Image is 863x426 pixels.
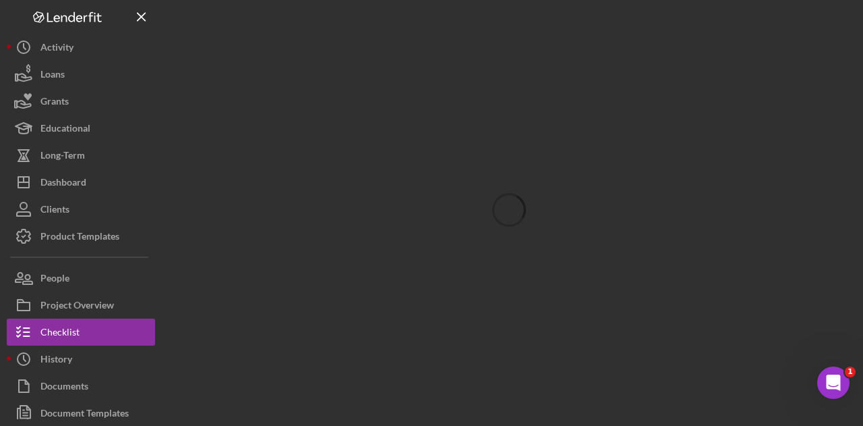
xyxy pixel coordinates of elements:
div: Project Overview [40,292,114,322]
button: Long-Term [7,142,155,169]
div: Activity [40,34,73,64]
span: 1 [845,367,856,377]
iframe: Intercom live chat [817,367,850,399]
div: History [40,346,72,376]
div: Dashboard [40,169,86,199]
div: Product Templates [40,223,119,253]
button: Checklist [7,319,155,346]
div: Educational [40,115,90,145]
button: History [7,346,155,373]
button: Clients [7,196,155,223]
div: Loans [40,61,65,91]
button: Dashboard [7,169,155,196]
div: Grants [40,88,69,118]
button: Educational [7,115,155,142]
button: Loans [7,61,155,88]
div: Clients [40,196,69,226]
div: Documents [40,373,88,403]
button: Grants [7,88,155,115]
button: Activity [7,34,155,61]
button: People [7,265,155,292]
button: Project Overview [7,292,155,319]
button: Documents [7,373,155,400]
div: Checklist [40,319,80,349]
div: Long-Term [40,142,85,172]
button: Product Templates [7,223,155,250]
div: People [40,265,69,295]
